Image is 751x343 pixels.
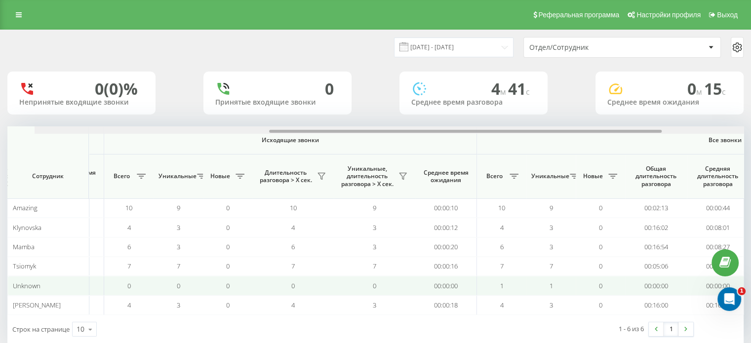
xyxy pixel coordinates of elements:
span: 4 [127,301,131,309]
span: 3 [373,301,376,309]
div: 1 - 6 из 6 [619,324,644,334]
span: 3 [550,242,553,251]
td: 00:08:01 [687,218,749,237]
td: 00:00:00 [415,276,477,295]
span: 3 [373,242,376,251]
span: 0 [177,281,180,290]
div: Непринятые входящие звонки [19,98,144,107]
span: 7 [177,262,180,270]
td: 00:16:00 [687,296,749,315]
span: 0 [599,203,602,212]
td: 00:01:17 [687,257,749,276]
td: 00:00:10 [415,198,477,218]
span: 10 [125,203,132,212]
span: Уникальные, длительность разговора > Х сек. [339,165,395,188]
span: 7 [127,262,131,270]
span: 0 [599,223,602,232]
span: 10 [290,203,297,212]
span: Средняя длительность разговора [694,165,741,188]
span: 0 [226,301,230,309]
div: 10 [77,324,84,334]
span: 1 [500,281,504,290]
td: 00:00:00 [687,276,749,295]
span: 10 [498,203,505,212]
span: 3 [177,242,180,251]
span: Всего [109,172,134,180]
div: Отдел/Сотрудник [529,43,647,52]
td: 00:02:13 [625,198,687,218]
span: Реферальная программа [538,11,619,19]
span: Общая длительность разговора [632,165,679,188]
span: 4 [491,78,508,99]
span: 1 [550,281,553,290]
td: 00:16:54 [625,237,687,257]
span: 3 [177,223,180,232]
div: 0 [325,79,334,98]
span: 9 [177,203,180,212]
span: 0 [226,281,230,290]
span: Unknown [13,281,40,290]
span: Настройки профиля [636,11,701,19]
span: 0 [226,223,230,232]
span: 15 [704,78,726,99]
span: 0 [226,262,230,270]
span: [PERSON_NAME] [13,301,61,309]
td: 00:05:06 [625,257,687,276]
span: 6 [291,242,295,251]
span: Всего [482,172,507,180]
td: 00:00:00 [625,276,687,295]
span: 1 [738,287,746,295]
span: 3 [550,301,553,309]
td: 00:00:18 [415,296,477,315]
span: Среднее время ожидания [423,169,469,184]
div: 0 (0)% [95,79,138,98]
span: 41 [508,78,530,99]
span: Уникальные [158,172,194,180]
span: Новые [581,172,605,180]
span: 4 [500,301,504,309]
span: 6 [500,242,504,251]
span: 9 [550,203,553,212]
span: Выход [717,11,738,19]
span: 6 [127,242,131,251]
div: Принятые входящие звонки [215,98,340,107]
span: Сотрудник [16,172,80,180]
span: Новые [208,172,233,180]
span: 0 [226,242,230,251]
span: 0 [687,78,704,99]
span: 4 [500,223,504,232]
span: c [526,86,530,97]
span: 7 [373,262,376,270]
span: Amazing [13,203,38,212]
div: Среднее время ожидания [607,98,732,107]
div: Среднее время разговора [411,98,536,107]
span: 7 [500,262,504,270]
span: 3 [373,223,376,232]
a: 1 [664,322,678,336]
span: 0 [599,301,602,309]
span: 0 [291,281,295,290]
span: Исходящие звонки [127,136,454,144]
span: 0 [127,281,131,290]
td: 00:00:12 [415,218,477,237]
span: Уникальные [531,172,567,180]
span: 3 [550,223,553,232]
span: м [696,86,704,97]
span: Mamba [13,242,35,251]
td: 00:00:16 [415,257,477,276]
span: 7 [291,262,295,270]
td: 00:00:44 [687,198,749,218]
td: 00:08:27 [687,237,749,257]
span: 7 [550,262,553,270]
span: м [500,86,508,97]
span: 4 [291,223,295,232]
span: 3 [177,301,180,309]
span: 4 [291,301,295,309]
span: 0 [599,242,602,251]
span: Строк на странице [12,325,70,334]
td: 00:16:02 [625,218,687,237]
span: 0 [599,281,602,290]
span: 9 [373,203,376,212]
span: Tsiomyk [13,262,36,270]
span: Длительность разговора > Х сек. [257,169,314,184]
